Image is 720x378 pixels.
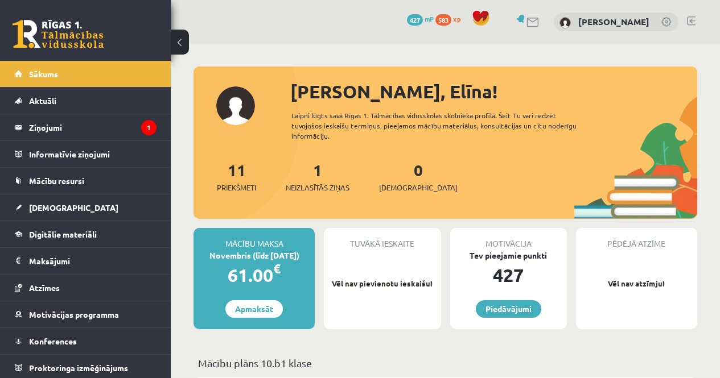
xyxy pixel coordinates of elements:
span: Digitālie materiāli [29,229,97,239]
div: 427 [450,261,567,289]
span: Aktuāli [29,95,56,106]
a: Ziņojumi1 [15,114,157,140]
div: Tuvākā ieskaite [324,228,441,250]
span: Proktoringa izmēģinājums [29,363,128,373]
p: Vēl nav atzīmju! [582,278,692,289]
a: Digitālie materiāli [15,221,157,247]
div: [PERSON_NAME], Elīna! [290,78,697,105]
a: 11Priekšmeti [217,160,256,193]
a: Motivācijas programma [15,301,157,327]
a: Atzīmes [15,275,157,301]
div: Tev pieejamie punkti [450,250,567,261]
div: Novembris (līdz [DATE]) [194,250,315,261]
a: Mācību resursi [15,168,157,194]
a: 0[DEMOGRAPHIC_DATA] [379,160,458,193]
span: Neizlasītās ziņas [286,182,349,193]
span: mP [425,14,434,23]
a: 583 xp [435,14,466,23]
a: [DEMOGRAPHIC_DATA] [15,194,157,221]
span: Konferences [29,336,77,346]
span: [DEMOGRAPHIC_DATA] [379,182,458,193]
span: 427 [407,14,423,26]
a: Sākums [15,61,157,87]
legend: Maksājumi [29,248,157,274]
span: [DEMOGRAPHIC_DATA] [29,202,118,213]
span: Mācību resursi [29,176,84,186]
a: Rīgas 1. Tālmācības vidusskola [13,20,104,48]
div: Laipni lūgts savā Rīgas 1. Tālmācības vidusskolas skolnieka profilā. Šeit Tu vari redzēt tuvojošo... [291,110,594,141]
div: Pēdējā atzīme [576,228,697,250]
a: [PERSON_NAME] [578,16,649,27]
legend: Ziņojumi [29,114,157,140]
span: Priekšmeti [217,182,256,193]
div: Motivācija [450,228,567,250]
a: Piedāvājumi [476,300,541,318]
a: Informatīvie ziņojumi [15,141,157,167]
legend: Informatīvie ziņojumi [29,141,157,167]
p: Mācību plāns 10.b1 klase [198,355,693,371]
a: 427 mP [407,14,434,23]
a: Konferences [15,328,157,354]
a: 1Neizlasītās ziņas [286,160,349,193]
div: 61.00 [194,261,315,289]
img: Elīna Freimane [559,17,571,28]
span: Atzīmes [29,283,60,293]
span: € [273,260,281,277]
div: Mācību maksa [194,228,315,250]
span: Motivācijas programma [29,309,119,319]
span: xp [453,14,460,23]
a: Apmaksāt [225,300,283,318]
span: 583 [435,14,451,26]
a: Maksājumi [15,248,157,274]
i: 1 [141,120,157,135]
a: Aktuāli [15,88,157,114]
p: Vēl nav pievienotu ieskaišu! [330,278,435,289]
span: Sākums [29,69,58,79]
